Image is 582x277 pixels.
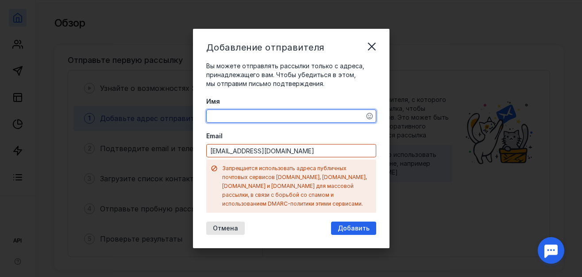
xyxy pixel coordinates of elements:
[206,97,220,106] span: Имя
[213,225,238,232] span: Отмена
[206,222,245,235] button: Отмена
[222,164,372,208] div: Запрещается использовать адреса публичных почтовых сервисов [DOMAIN_NAME], [DOMAIN_NAME], [DOMAIN...
[206,132,223,140] span: Email
[338,225,370,232] span: Добавить
[206,42,324,53] span: Добавление отправителя
[331,222,376,235] button: Добавить
[206,62,364,87] span: Вы можете отправлять рассылки только с адреса, принадлежащего вам. Чтобы убедиться в этом, мы отп...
